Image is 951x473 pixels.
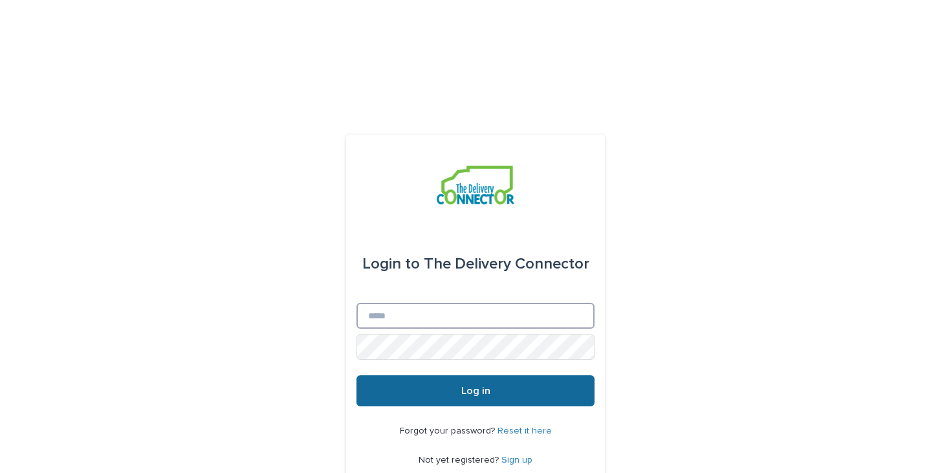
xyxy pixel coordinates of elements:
[497,426,552,435] a: Reset it here
[362,246,589,282] div: The Delivery Connector
[400,426,497,435] span: Forgot your password?
[501,456,532,465] a: Sign up
[419,456,501,465] span: Not yet registered?
[356,375,595,406] button: Log in
[362,256,420,272] span: Login to
[461,386,490,396] span: Log in
[437,166,514,204] img: aCWQmA6OSGG0Kwt8cj3c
